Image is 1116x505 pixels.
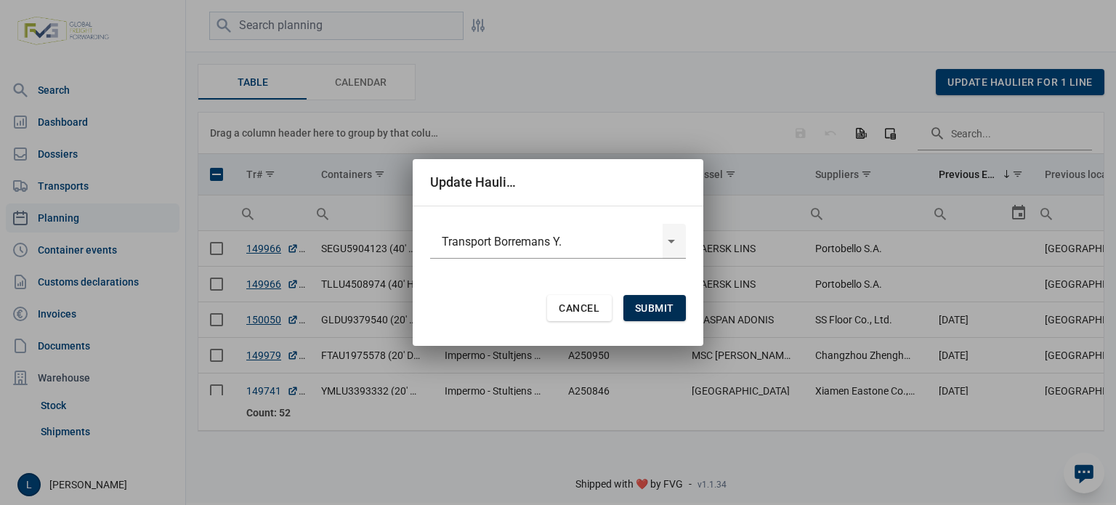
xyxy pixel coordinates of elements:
div: Select [663,224,680,259]
div: Cancel [547,295,611,321]
span: Cancel [559,302,599,314]
div: Submit [623,295,686,321]
input: Haulier [430,224,663,259]
div: Update Haulier [430,174,517,190]
span: Submit [635,302,674,314]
